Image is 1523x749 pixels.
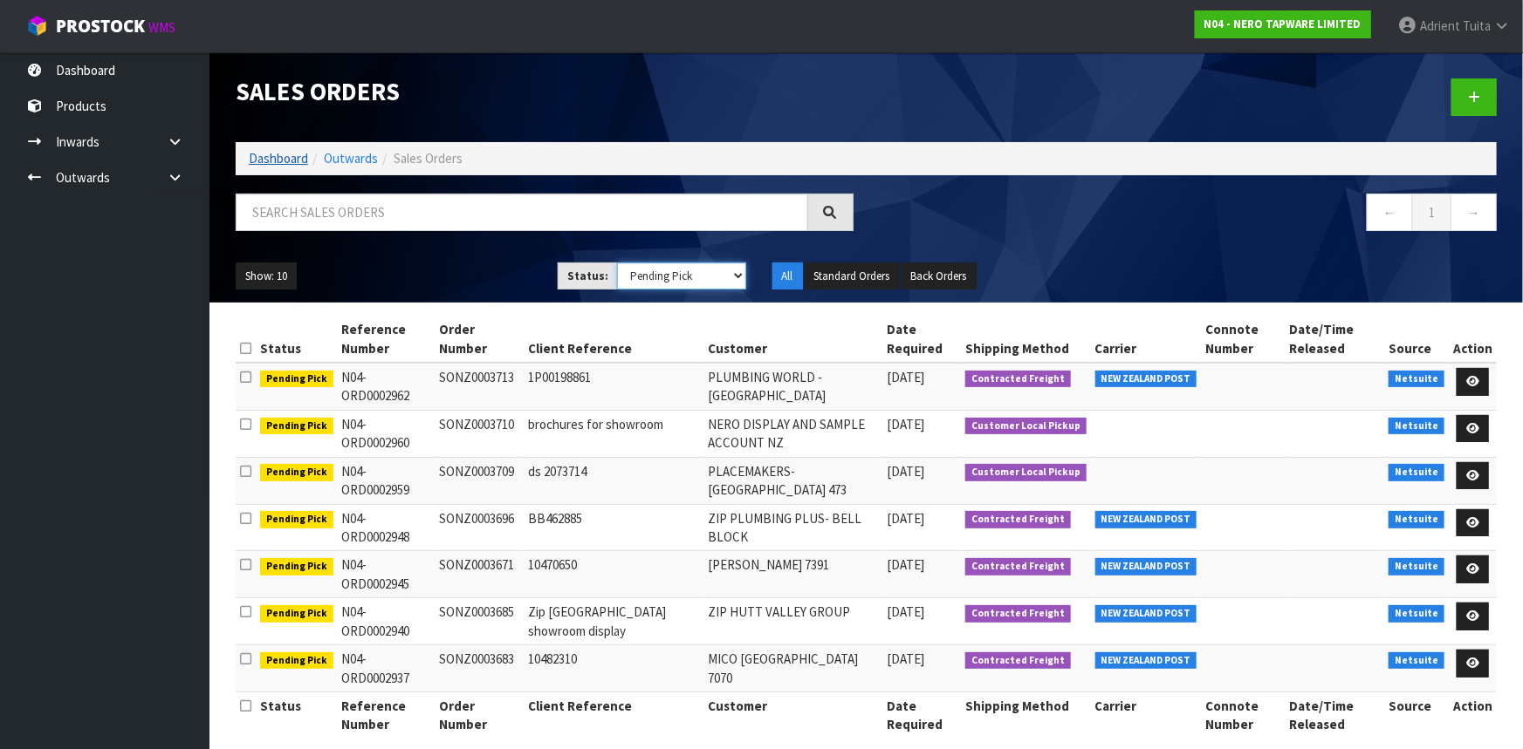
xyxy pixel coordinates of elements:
span: [DATE] [887,510,924,527]
th: Customer [703,316,882,363]
td: N04-ORD0002937 [338,645,436,692]
td: SONZ0003709 [435,457,524,504]
td: ZIP PLUMBING PLUS- BELL BLOCK [703,504,882,551]
span: Pending Pick [260,558,333,575]
th: Client Reference [524,316,703,363]
span: [DATE] [887,556,924,573]
th: Client Reference [524,691,703,738]
th: Action [1449,691,1497,738]
span: Sales Orders [394,150,463,167]
span: Netsuite [1389,511,1444,528]
td: SONZ0003683 [435,645,524,692]
span: Netsuite [1389,558,1444,575]
th: Date/Time Released [1286,316,1385,363]
td: SONZ0003710 [435,410,524,457]
span: Customer Local Pickup [965,464,1087,481]
th: Source [1384,691,1449,738]
td: brochures for showroom [524,410,703,457]
span: Adrient [1420,17,1460,34]
td: N04-ORD0002940 [338,598,436,645]
span: NEW ZEALAND POST [1095,605,1197,623]
a: → [1451,194,1497,231]
th: Source [1384,316,1449,363]
span: Pending Pick [260,511,333,528]
span: Pending Pick [260,418,333,435]
button: Show: 10 [236,262,297,290]
th: Date/Time Released [1286,691,1385,738]
input: Search sales orders [236,194,808,231]
span: Pending Pick [260,605,333,623]
td: Zip [GEOGRAPHIC_DATA] showroom display [524,598,703,645]
span: NEW ZEALAND POST [1095,511,1197,528]
span: NEW ZEALAND POST [1095,652,1197,670]
th: Reference Number [338,691,436,738]
img: cube-alt.png [26,15,48,37]
td: N04-ORD0002959 [338,457,436,504]
span: NEW ZEALAND POST [1095,371,1197,388]
td: SONZ0003685 [435,598,524,645]
span: Tuita [1463,17,1491,34]
th: Status [256,316,338,363]
th: Carrier [1091,316,1202,363]
th: Carrier [1091,691,1202,738]
td: N04-ORD0002945 [338,551,436,598]
td: SONZ0003713 [435,363,524,410]
span: Netsuite [1389,652,1444,670]
nav: Page navigation [880,194,1498,236]
th: Date Required [882,691,961,738]
a: ← [1367,194,1413,231]
td: N04-ORD0002962 [338,363,436,410]
span: Contracted Freight [965,558,1071,575]
th: Action [1449,316,1497,363]
td: N04-ORD0002960 [338,410,436,457]
span: Contracted Freight [965,605,1071,623]
span: [DATE] [887,369,924,385]
a: N04 - NERO TAPWARE LIMITED [1195,10,1371,38]
a: 1 [1412,194,1451,231]
span: ProStock [56,15,145,37]
span: [DATE] [887,463,924,480]
strong: Status: [567,269,608,283]
span: Contracted Freight [965,511,1071,528]
span: Contracted Freight [965,371,1071,388]
th: Connote Number [1201,691,1286,738]
span: [DATE] [887,416,924,432]
button: Standard Orders [805,262,900,290]
a: Dashboard [249,150,308,167]
span: NEW ZEALAND POST [1095,558,1197,575]
th: Status [256,691,338,738]
span: Customer Local Pickup [965,418,1087,435]
th: Shipping Method [961,691,1091,738]
span: Contracted Freight [965,652,1071,670]
small: WMS [148,19,175,36]
span: Netsuite [1389,464,1444,481]
span: Netsuite [1389,371,1444,388]
span: Netsuite [1389,605,1444,623]
td: ds 2073714 [524,457,703,504]
a: Outwards [324,150,378,167]
td: PLUMBING WORLD - [GEOGRAPHIC_DATA] [703,363,882,410]
button: Back Orders [902,262,977,290]
td: [PERSON_NAME] 7391 [703,551,882,598]
td: BB462885 [524,504,703,551]
td: SONZ0003671 [435,551,524,598]
td: MICO [GEOGRAPHIC_DATA] 7070 [703,645,882,692]
th: Customer [703,691,882,738]
span: [DATE] [887,603,924,620]
th: Shipping Method [961,316,1091,363]
th: Reference Number [338,316,436,363]
span: [DATE] [887,650,924,667]
td: N04-ORD0002948 [338,504,436,551]
button: All [772,262,803,290]
span: Netsuite [1389,418,1444,435]
strong: N04 - NERO TAPWARE LIMITED [1204,17,1362,31]
span: Pending Pick [260,464,333,481]
td: 10482310 [524,645,703,692]
td: 10470650 [524,551,703,598]
th: Order Number [435,691,524,738]
td: 1P00198861 [524,363,703,410]
h1: Sales Orders [236,78,854,106]
td: PLACEMAKERS-[GEOGRAPHIC_DATA] 473 [703,457,882,504]
td: NERO DISPLAY AND SAMPLE ACCOUNT NZ [703,410,882,457]
td: ZIP HUTT VALLEY GROUP [703,598,882,645]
